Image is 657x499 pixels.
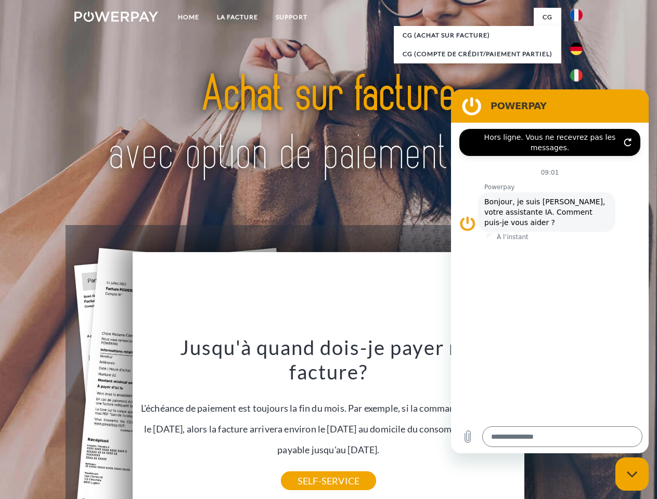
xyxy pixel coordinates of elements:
[570,9,583,21] img: fr
[615,457,649,491] iframe: Bouton de lancement de la fenêtre de messagerie, conversation en cours
[451,89,649,453] iframe: Fenêtre de messagerie
[394,45,561,63] a: CG (Compte de crédit/paiement partiel)
[570,43,583,55] img: de
[394,26,561,45] a: CG (achat sur facture)
[281,471,376,490] a: SELF-SERVICE
[139,335,519,385] h3: Jusqu'à quand dois-je payer ma facture?
[267,8,316,27] a: Support
[99,50,558,199] img: title-powerpay_fr.svg
[570,69,583,82] img: it
[208,8,267,27] a: LA FACTURE
[139,335,519,481] div: L'échéance de paiement est toujours la fin du mois. Par exemple, si la commande a été passée le [...
[74,11,158,22] img: logo-powerpay-white.svg
[169,8,208,27] a: Home
[534,8,561,27] a: CG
